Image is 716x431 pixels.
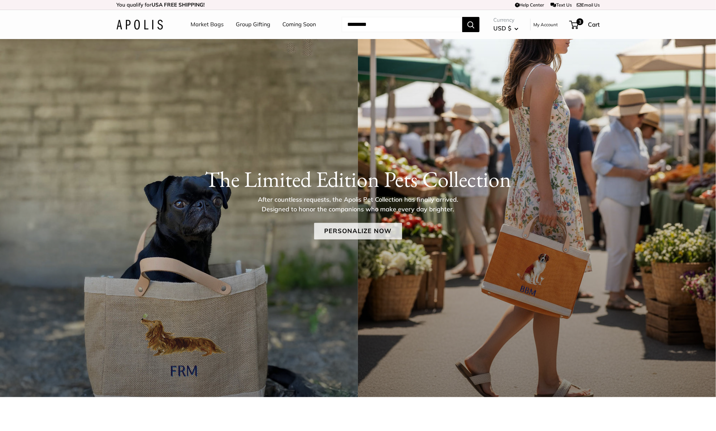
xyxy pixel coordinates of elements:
[577,18,583,25] span: 3
[116,20,163,30] img: Apolis
[116,166,600,192] h1: The Limited Edition Pets Collection
[577,2,600,8] a: Email Us
[493,15,519,25] span: Currency
[282,19,316,30] a: Coming Soon
[342,17,462,32] input: Search...
[533,20,558,29] a: My Account
[314,223,402,239] a: Personalize Now
[191,19,224,30] a: Market Bags
[493,23,519,34] button: USD $
[246,195,470,214] p: After countless requests, the Apolis Pet Collection has finally arrived. Designed to honor the co...
[551,2,572,8] a: Text Us
[236,19,270,30] a: Group Gifting
[515,2,544,8] a: Help Center
[462,17,480,32] button: Search
[493,25,511,32] span: USD $
[570,19,600,30] a: 3 Cart
[588,21,600,28] span: Cart
[152,1,205,8] strong: USA FREE SHIPPING!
